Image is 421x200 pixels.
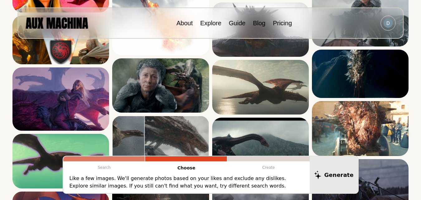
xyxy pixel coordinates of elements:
a: Explore [200,20,221,27]
img: Search result [312,101,409,156]
a: Guide [229,20,245,27]
img: Search result [12,16,109,64]
img: Search result [12,67,109,131]
button: Generate [310,156,358,193]
a: Pricing [273,20,292,27]
img: Search result [212,118,309,172]
p: Like a few images. We'll generate photos based on your likes and exclude any dislikes. Explore si... [69,175,304,190]
img: Search result [212,60,309,114]
a: Blog [253,20,266,27]
img: Search result [312,50,409,98]
a: About [176,20,193,27]
img: AUX MACHINA [26,17,88,28]
img: Search result [12,134,109,188]
p: Create [227,161,310,174]
p: Choose [145,161,227,175]
p: Search [63,161,146,174]
img: Search result [112,58,209,113]
img: Search result [112,116,209,164]
img: Avatar [383,18,393,28]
